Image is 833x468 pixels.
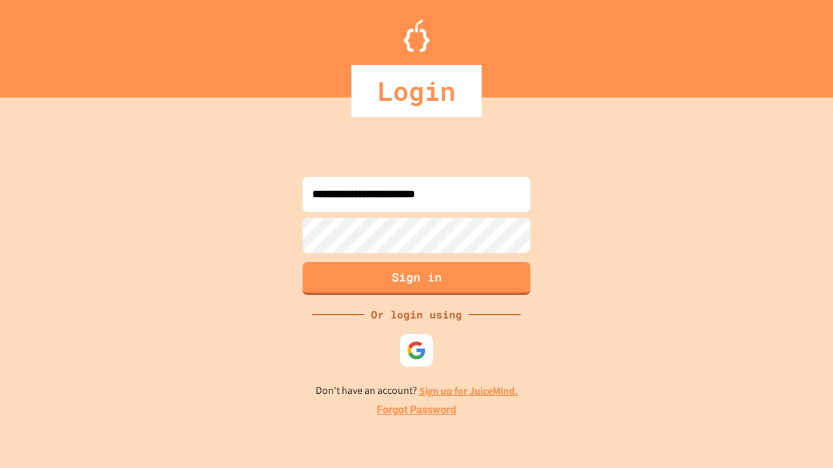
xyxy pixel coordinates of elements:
div: Or login using [364,307,469,322]
button: Sign in [303,262,530,295]
iframe: chat widget [778,416,820,455]
a: Sign up for JuiceMind. [419,384,518,398]
iframe: chat widget [725,359,820,415]
a: Forgot Password [377,402,456,418]
img: Logo.svg [403,19,430,52]
img: google-icon.svg [407,341,426,360]
p: Don't have an account? [316,383,518,399]
div: Login [351,65,482,117]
